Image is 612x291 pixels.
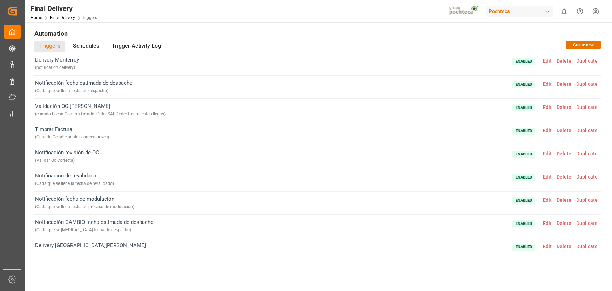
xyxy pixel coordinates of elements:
span: Notificación revisión de OC [35,149,99,164]
span: Edit [540,151,554,156]
div: Pochteca [486,6,553,17]
span: Delete [554,128,574,133]
span: Duplicate [574,81,600,87]
a: Final Delivery [50,15,75,20]
div: ( cuando Fecha Confirm Oc add. Order SAP Order Coupa estén llenas ) [35,110,166,118]
span: Edit [540,81,554,87]
span: Enabled [512,58,535,65]
span: Delivery [GEOGRAPHIC_DATA][PERSON_NAME] [35,241,146,257]
button: Pochteca [486,5,556,18]
span: Enabled [512,174,535,181]
span: Notificación fecha de modulación [35,195,134,211]
div: Schedules [68,41,104,52]
span: Enabled [512,104,535,111]
div: ( notification delivery ) [35,249,146,257]
span: Delete [554,244,574,249]
span: Delete [554,220,574,226]
span: Notificación CAMBIO fecha estimada de despacho [35,218,154,234]
span: Enabled [512,81,535,88]
span: Edit [540,128,554,133]
div: ( Cada que se [MEDICAL_DATA] fecha de despacho ) [35,226,154,234]
span: Delete [554,58,574,64]
div: Trigger Activity Log [107,41,166,52]
div: ( Cada que se llene la fecha de revalidado ) [35,180,114,188]
div: ( Cada que se llena fecha de proceso de modulación ) [35,203,134,211]
span: Delete [554,197,574,203]
span: Timbrar Factura [35,125,109,141]
button: Create new [566,41,601,49]
h1: Automation [34,27,601,39]
span: Notificación fecha estimada de despacho [35,79,133,95]
span: Enabled [512,197,535,204]
span: Edit [540,174,554,180]
span: Enabled [512,220,535,227]
span: Duplicate [574,128,600,133]
span: Duplicate [574,220,600,226]
span: Delete [554,174,574,180]
span: Edit [540,244,554,249]
span: Delivery Monterrey [35,56,79,72]
span: Duplicate [574,174,600,180]
span: Enabled [512,244,535,251]
span: Delete [554,151,574,156]
button: Help Center [572,4,588,19]
span: Duplicate [574,104,600,110]
span: Validación OC [PERSON_NAME] [35,102,166,118]
div: Final Delivery [31,3,97,14]
span: Duplicate [574,244,600,249]
button: show 0 new notifications [556,4,572,19]
span: Edit [540,58,554,64]
img: pochtecaImg.jpg_1689854062.jpg [447,5,482,18]
span: Enabled [512,128,535,135]
span: Delete [554,104,574,110]
span: Edit [540,197,554,203]
span: Edit [540,220,554,226]
span: Notificación de revalidado [35,172,114,188]
div: ( notification delivery ) [35,64,79,72]
span: Edit [540,104,554,110]
span: Enabled [512,151,535,158]
div: ( Cada que se llena fecha de despacho ) [35,87,133,95]
span: Delete [554,81,574,87]
span: Duplicate [574,58,600,64]
a: Home [31,15,42,20]
span: Duplicate [574,197,600,203]
div: ( Cuando Oc adicionales correcta = yes ) [35,133,109,141]
div: Triggers [34,41,65,52]
span: Duplicate [574,151,600,156]
div: ( Validar Oc Correcta ) [35,156,99,164]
